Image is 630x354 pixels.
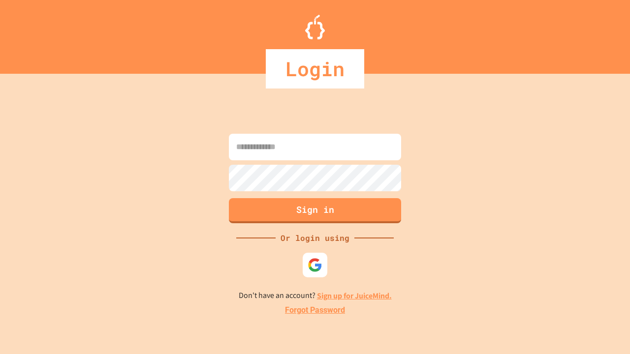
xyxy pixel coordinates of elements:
[239,290,392,302] p: Don't have an account?
[308,258,322,272] img: google-icon.svg
[285,304,345,316] a: Forgot Password
[276,232,354,244] div: Or login using
[266,49,364,88] div: Login
[229,198,401,223] button: Sign in
[548,272,620,314] iframe: chat widget
[589,315,620,344] iframe: chat widget
[317,291,392,301] a: Sign up for JuiceMind.
[305,15,325,39] img: Logo.svg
